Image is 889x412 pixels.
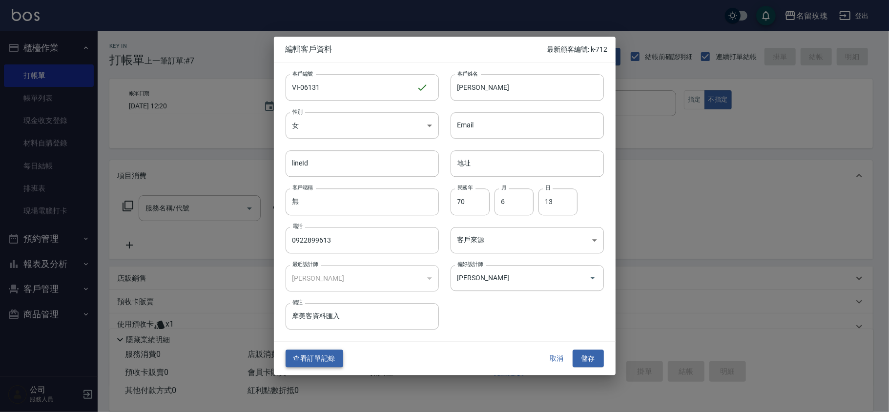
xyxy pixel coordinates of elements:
[545,185,550,192] label: 日
[457,185,473,192] label: 民國年
[286,44,547,54] span: 編輯客戶資料
[457,261,483,268] label: 偏好設計師
[292,185,313,192] label: 客戶暱稱
[286,265,439,291] div: [PERSON_NAME]
[292,70,313,77] label: 客戶編號
[286,112,439,139] div: 女
[573,350,604,368] button: 儲存
[292,108,303,115] label: 性別
[457,70,478,77] label: 客戶姓名
[547,44,607,55] p: 最新顧客編號: k-712
[292,223,303,230] label: 電話
[292,261,318,268] label: 最近設計師
[541,350,573,368] button: 取消
[585,270,600,286] button: Open
[286,350,343,368] button: 查看訂單記錄
[292,299,303,306] label: 備註
[501,185,506,192] label: 月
